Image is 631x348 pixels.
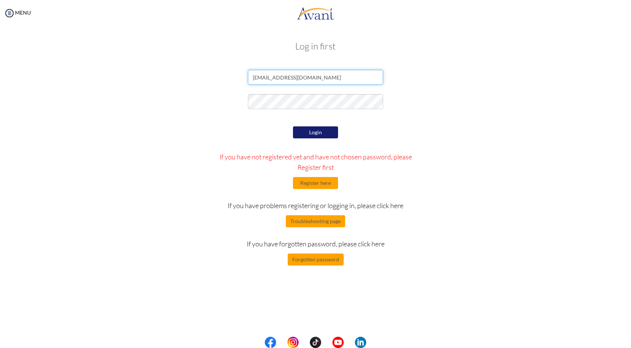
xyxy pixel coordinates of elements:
[297,2,334,24] img: logo.png
[286,215,345,227] button: Troubleshooting page
[344,337,355,348] img: blank.png
[310,337,321,348] img: tt.png
[211,238,420,249] p: If you have forgotten password, please click here
[293,177,338,189] button: Register here
[332,337,344,348] img: yt.png
[293,126,338,138] button: Login
[276,337,287,348] img: blank.png
[4,7,15,19] img: icon-menu.png
[287,337,299,348] img: in.png
[4,9,31,16] a: MENU
[265,337,276,348] img: fb.png
[288,253,344,265] button: Forgotten password
[355,337,366,348] img: li.png
[248,70,383,85] input: Email
[321,337,332,348] img: blank.png
[101,41,530,51] h3: Log in first
[211,200,420,211] p: If you have problems registering or logging in, please click here
[299,337,310,348] img: blank.png
[211,151,420,172] p: If you have not registered yet and have not chosen password, please Register first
